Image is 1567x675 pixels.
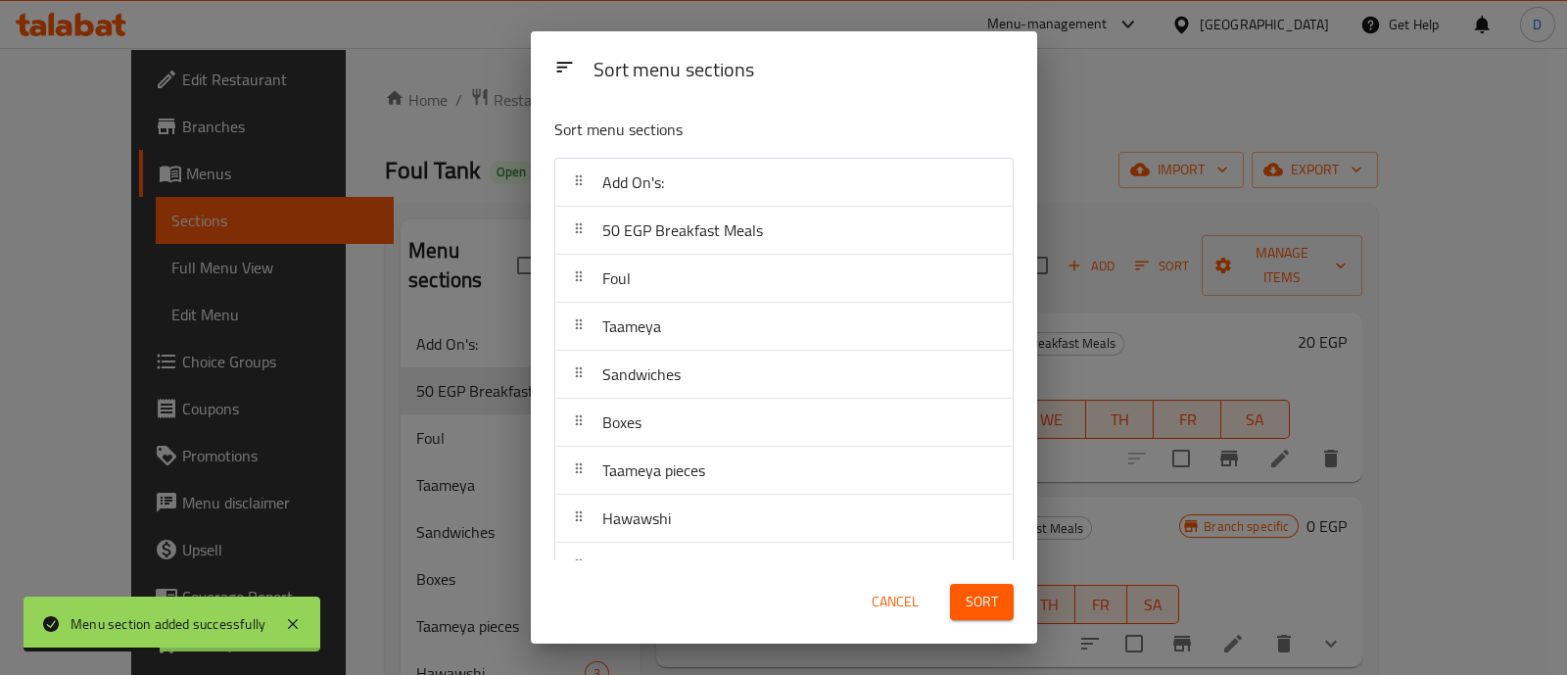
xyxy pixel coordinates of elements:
span: 50 EGP Breakfast Meals [602,216,763,245]
div: 50 EGP Breakfast Meals [555,207,1013,255]
span: Taameya [602,312,661,341]
div: Boxes [555,399,1013,447]
div: Sort menu sections [586,49,1021,93]
span: Hawawshi [602,504,671,533]
span: Add On's: [602,168,664,197]
span: Cancel [872,590,919,614]
span: Green Burger Sandwiches [602,552,775,581]
button: Cancel [864,584,926,620]
div: Foul [555,255,1013,303]
div: Sandwiches [555,351,1013,399]
p: Sort menu sections [554,118,919,142]
span: Foul [602,264,631,293]
span: Taameya pieces [602,456,705,485]
div: Taameya pieces [555,447,1013,495]
div: Menu section added successfully [71,613,265,635]
div: Taameya [555,303,1013,351]
span: Boxes [602,408,641,437]
span: Sandwiches [602,360,681,389]
div: Hawawshi [555,495,1013,543]
span: Sort [966,590,998,614]
button: Sort [950,584,1014,620]
div: Green Burger Sandwiches [555,543,1013,591]
div: Add On's: [555,159,1013,207]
